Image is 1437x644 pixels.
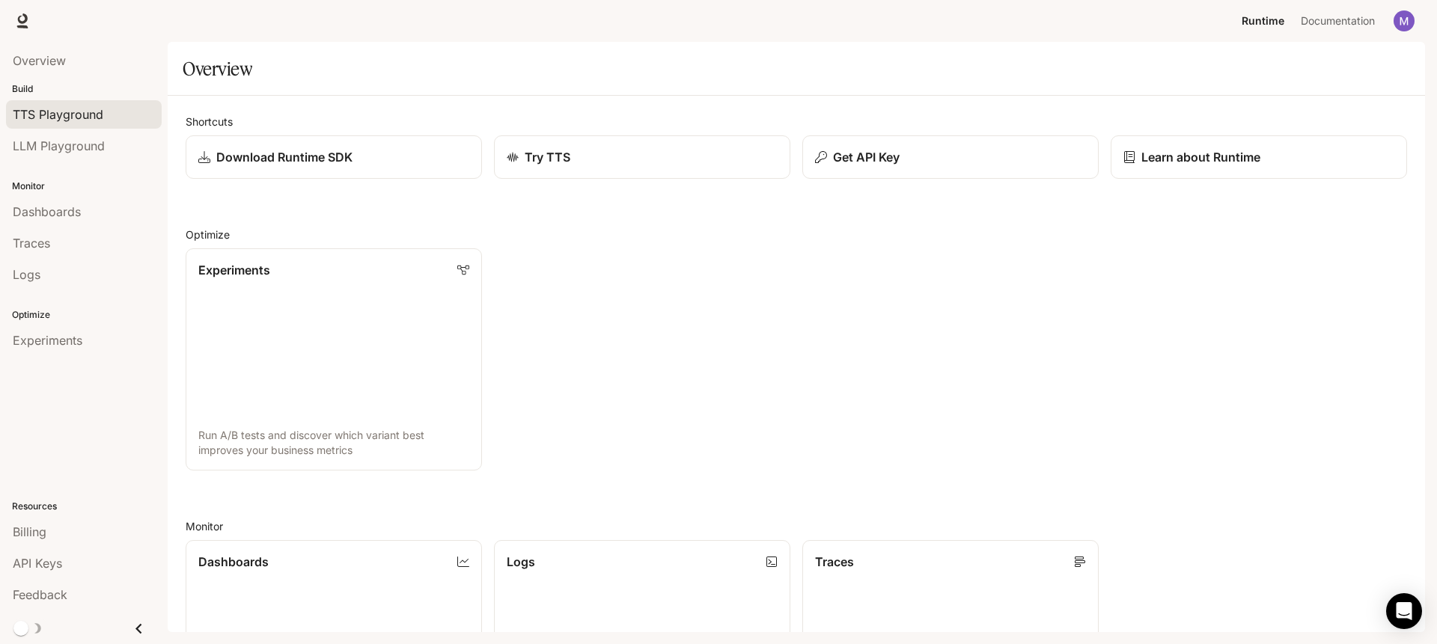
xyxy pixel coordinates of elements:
button: User avatar [1389,6,1419,36]
h2: Shortcuts [186,114,1407,129]
p: Run A/B tests and discover which variant best improves your business metrics [198,428,469,458]
span: Runtime [1242,12,1284,31]
h2: Monitor [186,518,1407,534]
a: Learn about Runtime [1111,135,1407,179]
p: Download Runtime SDK [216,148,353,166]
p: Experiments [198,261,270,279]
button: Get API Key [802,135,1099,179]
p: Dashboards [198,553,269,571]
a: Download Runtime SDK [186,135,482,179]
a: Documentation [1292,6,1383,36]
a: Runtime [1236,6,1290,36]
p: Logs [507,553,535,571]
img: User avatar [1394,10,1415,31]
span: Documentation [1301,12,1375,31]
div: Open Intercom Messenger [1386,593,1422,629]
p: Get API Key [833,148,900,166]
p: Try TTS [525,148,570,166]
p: Traces [815,553,854,571]
p: Learn about Runtime [1141,148,1260,166]
a: ExperimentsRun A/B tests and discover which variant best improves your business metrics [186,248,482,470]
a: Try TTS [494,135,790,179]
h1: Overview [183,54,252,84]
h2: Optimize [186,227,1407,242]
